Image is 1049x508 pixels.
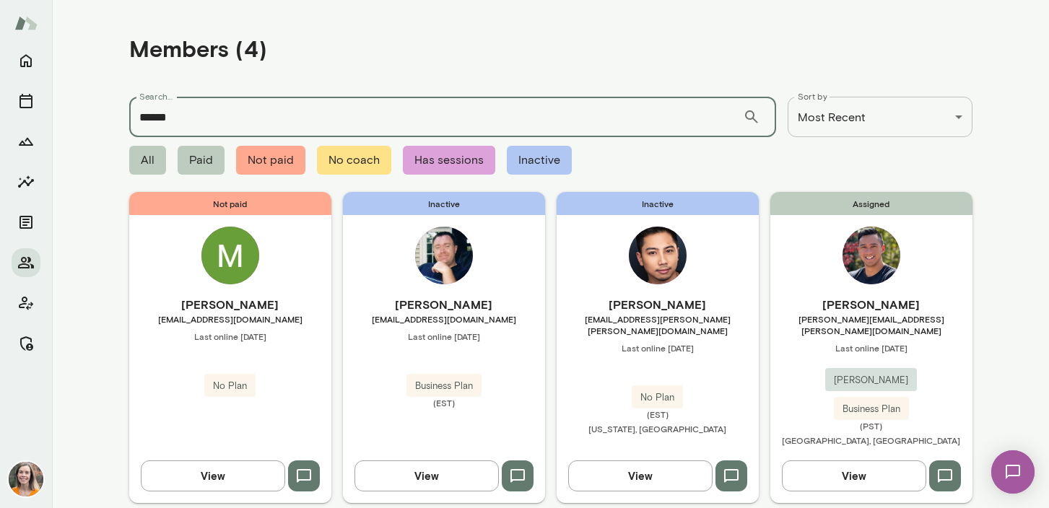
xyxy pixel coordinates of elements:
[568,460,713,491] button: View
[12,289,40,317] button: Client app
[14,9,38,37] img: Mento
[557,296,759,313] h6: [PERSON_NAME]
[415,227,473,284] img: Mark Greeley
[770,342,972,354] span: Last online [DATE]
[825,373,917,387] span: [PERSON_NAME]
[403,146,495,175] span: Has sessions
[12,167,40,196] button: Insights
[782,435,960,445] span: [GEOGRAPHIC_DATA], [GEOGRAPHIC_DATA]
[843,227,900,284] img: Mark Guzman
[12,329,40,358] button: Manage
[343,397,545,408] span: (EST)
[770,192,972,215] span: Assigned
[236,146,305,175] span: Not paid
[834,402,909,416] span: Business Plan
[129,192,331,215] span: Not paid
[588,424,726,434] span: [US_STATE], [GEOGRAPHIC_DATA]
[178,146,225,175] span: Paid
[129,296,331,313] h6: [PERSON_NAME]
[129,35,267,62] h4: Members (4)
[557,408,759,420] span: (EST)
[139,90,173,102] label: Search...
[12,248,40,277] button: Members
[788,97,972,137] div: Most Recent
[129,146,166,175] span: All
[507,146,572,175] span: Inactive
[129,330,331,342] span: Last online [DATE]
[354,460,499,491] button: View
[557,313,759,336] span: [EMAIL_ADDRESS][PERSON_NAME][PERSON_NAME][DOMAIN_NAME]
[782,460,926,491] button: View
[9,462,43,496] img: Carrie Kelly
[632,390,683,405] span: No Plan
[770,296,972,313] h6: [PERSON_NAME]
[201,227,259,284] img: Mark Guzman
[141,460,285,491] button: View
[129,313,331,325] span: [EMAIL_ADDRESS][DOMAIN_NAME]
[343,330,545,342] span: Last online [DATE]
[770,420,972,432] span: (PST)
[317,146,391,175] span: No coach
[343,296,545,313] h6: [PERSON_NAME]
[798,90,827,102] label: Sort by
[12,46,40,75] button: Home
[343,192,545,215] span: Inactive
[557,342,759,354] span: Last online [DATE]
[12,208,40,237] button: Documents
[770,313,972,336] span: [PERSON_NAME][EMAIL_ADDRESS][PERSON_NAME][DOMAIN_NAME]
[406,379,482,393] span: Business Plan
[12,87,40,115] button: Sessions
[12,127,40,156] button: Growth Plan
[343,313,545,325] span: [EMAIL_ADDRESS][DOMAIN_NAME]
[629,227,687,284] img: Mark Garner
[557,192,759,215] span: Inactive
[204,379,256,393] span: No Plan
